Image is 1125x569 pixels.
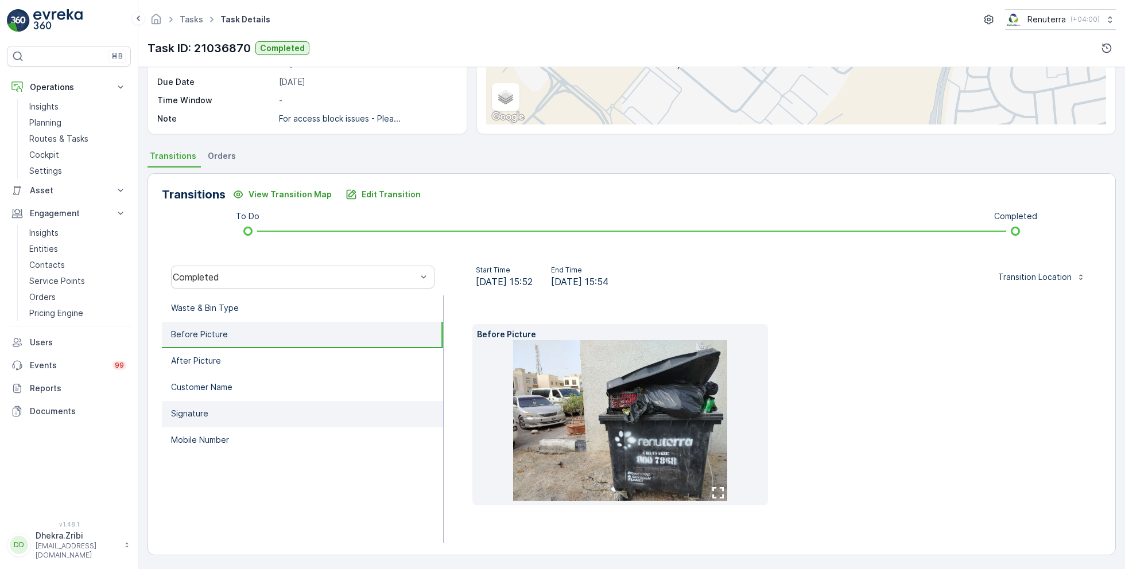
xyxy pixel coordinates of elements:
[29,259,65,271] p: Contacts
[339,185,428,204] button: Edit Transition
[25,305,131,321] a: Pricing Engine
[157,76,274,88] p: Due Date
[489,110,527,124] a: Open this area in Google Maps (opens a new window)
[29,291,56,303] p: Orders
[171,355,221,367] p: After Picture
[115,361,124,370] p: 99
[10,536,28,554] div: DD
[150,17,162,27] a: Homepage
[30,185,108,196] p: Asset
[477,329,763,340] p: Before Picture
[362,189,421,200] p: Edit Transition
[30,337,126,348] p: Users
[111,52,123,61] p: ⌘B
[489,110,527,124] img: Google
[25,225,131,241] a: Insights
[157,95,274,106] p: Time Window
[171,408,208,419] p: Signature
[7,530,131,560] button: DDDhekra.Zribi[EMAIL_ADDRESS][DOMAIN_NAME]
[171,329,228,340] p: Before Picture
[255,41,309,55] button: Completed
[236,211,259,222] p: To Do
[279,95,455,106] p: -
[493,84,518,110] a: Layers
[29,165,62,177] p: Settings
[173,272,417,282] div: Completed
[30,406,126,417] p: Documents
[25,115,131,131] a: Planning
[7,76,131,99] button: Operations
[7,354,131,377] a: Events99
[30,383,126,394] p: Reports
[157,113,274,124] p: Note
[226,185,339,204] button: View Transition Map
[148,40,251,57] p: Task ID: 21036870
[29,117,61,128] p: Planning
[30,208,108,219] p: Engagement
[36,541,118,560] p: [EMAIL_ADDRESS][DOMAIN_NAME]
[30,81,108,93] p: Operations
[7,331,131,354] a: Users
[1027,14,1066,25] p: Renuterra
[7,9,30,32] img: logo
[180,14,203,24] a: Tasks
[1005,9,1116,30] button: Renuterra(+04:00)
[991,268,1092,286] button: Transition Location
[7,202,131,225] button: Engagement
[29,243,58,255] p: Entities
[260,42,305,54] p: Completed
[1070,15,1100,24] p: ( +04:00 )
[29,275,85,287] p: Service Points
[171,434,229,446] p: Mobile Number
[33,9,83,32] img: logo_light-DOdMpM7g.png
[29,307,83,319] p: Pricing Engine
[551,275,608,289] span: [DATE] 15:54
[25,257,131,273] a: Contacts
[998,271,1072,283] p: Transition Location
[29,133,88,145] p: Routes & Tasks
[7,179,131,202] button: Asset
[171,302,239,314] p: Waste & Bin Type
[513,340,727,501] img: 339c585e563445dd8d096af7b3f4752f.jpg
[25,131,131,147] a: Routes & Tasks
[218,14,273,25] span: Task Details
[208,150,236,162] span: Orders
[476,266,533,275] p: Start Time
[279,76,455,88] p: [DATE]
[994,211,1037,222] p: Completed
[279,114,401,123] p: For access block issues - Plea...
[476,275,533,289] span: [DATE] 15:52
[551,266,608,275] p: End Time
[1005,13,1023,26] img: Screenshot_2024-07-26_at_13.33.01.png
[25,163,131,179] a: Settings
[7,377,131,400] a: Reports
[162,186,226,203] p: Transitions
[171,381,232,393] p: Customer Name
[29,149,59,161] p: Cockpit
[36,530,118,541] p: Dhekra.Zribi
[25,273,131,289] a: Service Points
[29,227,59,239] p: Insights
[29,101,59,112] p: Insights
[150,150,196,162] span: Transitions
[7,521,131,528] span: v 1.48.1
[25,147,131,163] a: Cockpit
[25,99,131,115] a: Insights
[249,189,332,200] p: View Transition Map
[7,400,131,423] a: Documents
[30,360,106,371] p: Events
[25,289,131,305] a: Orders
[25,241,131,257] a: Entities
